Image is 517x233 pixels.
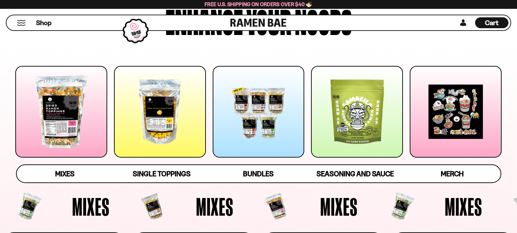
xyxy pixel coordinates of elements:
[36,18,51,28] span: Shop
[133,169,190,178] span: Single Toppings
[243,169,274,178] span: Bundles
[210,165,307,182] a: Bundles
[404,165,500,182] a: Merch
[441,169,464,178] span: Merch
[307,165,404,182] a: Seasoning and Sauce
[72,194,110,219] span: Mixes
[317,169,394,178] span: Seasoning and Sauce
[113,165,210,182] a: Single Toppings
[205,1,312,7] span: Free U.S. Shipping on Orders over $40 🍜
[485,19,499,27] span: Cart
[445,194,482,219] span: Mixes
[55,169,75,178] span: Mixes
[196,194,233,219] span: Mixes
[36,17,51,28] a: Shop
[17,20,26,26] button: Mobile Menu Trigger
[475,15,508,30] div: Cart
[17,165,113,182] a: Mixes
[320,194,358,219] span: Mixes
